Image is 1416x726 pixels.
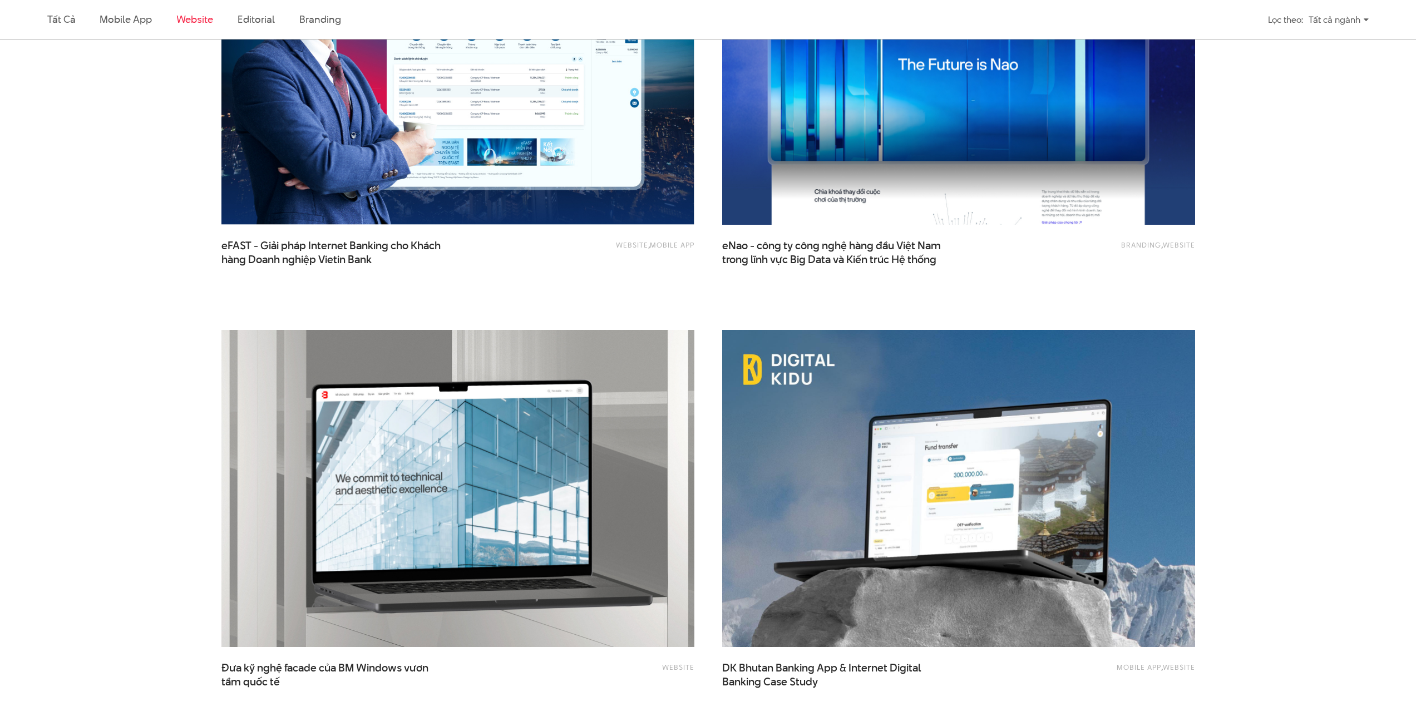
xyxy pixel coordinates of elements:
a: Website [1163,662,1195,672]
span: Banking Case Study [722,675,818,689]
span: DK Bhutan Banking App & Internet Digital [722,661,945,689]
a: DK Bhutan Banking App & Internet DigitalBanking Case Study [722,661,945,689]
a: Website [176,12,213,26]
img: BMWindows [221,330,694,647]
span: hàng Doanh nghiệp Vietin Bank [221,253,372,267]
a: Website [662,662,694,672]
a: eFAST - Giải pháp Internet Banking cho Kháchhàng Doanh nghiệp Vietin Bank [221,239,444,266]
span: trong lĩnh vực Big Data và Kiến trúc Hệ thống [722,253,936,267]
span: tầm quốc tế [221,675,280,689]
a: Đưa kỹ nghệ facade của BM Windows vươntầm quốc tế [221,661,444,689]
a: Mobile app [650,240,694,250]
a: Mobile app [1117,662,1161,672]
a: Branding [299,12,341,26]
a: Editorial [238,12,275,26]
span: eNao - công ty công nghệ hàng đầu Việt Nam [722,239,945,266]
a: Website [616,240,648,250]
div: , [1006,661,1195,683]
a: Branding [1121,240,1161,250]
div: , [505,239,694,261]
a: eNao - công ty công nghệ hàng đầu Việt Namtrong lĩnh vực Big Data và Kiến trúc Hệ thống [722,239,945,266]
a: Website [1163,240,1195,250]
span: eFAST - Giải pháp Internet Banking cho Khách [221,239,444,266]
div: , [1006,239,1195,261]
img: DK-Bhutan [722,330,1195,647]
span: Đưa kỹ nghệ facade của BM Windows vươn [221,661,444,689]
